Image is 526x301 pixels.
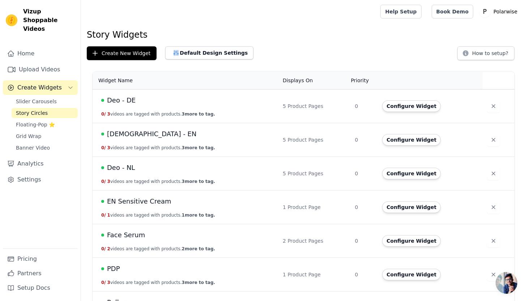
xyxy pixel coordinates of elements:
span: Live Published [101,99,104,102]
span: 0 / [101,179,106,184]
span: 2 [107,246,110,251]
a: Grid Wrap [12,131,78,141]
span: 3 [107,280,110,285]
button: Configure Widget [382,168,441,179]
a: Analytics [3,156,78,171]
button: Delete widget [487,201,500,214]
span: 3 [107,112,110,117]
span: Live Published [101,166,104,169]
button: Configure Widget [382,100,441,112]
td: 0 [350,258,378,292]
td: 0 [350,157,378,191]
span: 3 [107,145,110,150]
button: Create New Widget [87,46,157,60]
td: 0 [350,123,378,157]
a: Floating-Pop ⭐ [12,120,78,130]
button: 0/ 3videos are tagged with products.3more to tag. [101,179,215,184]
span: 3 more to tag. [182,179,215,184]
a: How to setup? [457,51,514,58]
td: 0 [350,191,378,224]
div: 1 Product Page [283,204,346,211]
td: 0 [350,224,378,258]
div: 5 Product Pages [283,103,346,110]
a: Slider Carousels [12,96,78,106]
span: Live Published [101,267,104,270]
span: 0 / [101,112,106,117]
span: Live Published [101,133,104,135]
span: Slider Carousels [16,98,57,105]
button: Create Widgets [3,80,78,95]
span: Face Serum [107,230,145,240]
button: How to setup? [457,46,514,60]
span: 3 [107,179,110,184]
span: Grid Wrap [16,133,41,140]
span: 0 / [101,246,106,251]
span: 3 more to tag. [182,112,215,117]
a: Setup Docs [3,281,78,295]
th: Priority [350,72,378,89]
button: Configure Widget [382,269,441,280]
button: Delete widget [487,234,500,247]
span: PDP [107,264,120,274]
a: Pricing [3,252,78,266]
button: 0/ 3videos are tagged with products.3more to tag. [101,111,215,117]
button: P Polarwise [479,5,520,18]
span: Story Circles [16,109,48,117]
button: Default Design Settings [165,46,253,59]
a: Home [3,46,78,61]
button: 0/ 3videos are tagged with products.3more to tag. [101,280,215,285]
span: Deo - NL [107,163,135,173]
th: Displays On [278,72,350,89]
span: [DEMOGRAPHIC_DATA] - EN [107,129,196,139]
span: EN Sensitive Cream [107,196,171,206]
div: 5 Product Pages [283,170,346,177]
a: Book Demo [432,5,473,18]
button: 0/ 2videos are tagged with products.2more to tag. [101,246,215,252]
button: Configure Widget [382,201,441,213]
span: Live Published [101,200,104,203]
span: Banner Video [16,144,50,151]
span: 1 more to tag. [182,213,215,218]
a: Partners [3,266,78,281]
p: Polarwise [491,5,520,18]
span: 3 more to tag. [182,280,215,285]
button: 0/ 3videos are tagged with products.3more to tag. [101,145,215,151]
img: Vizup [6,14,17,26]
span: 1 [107,213,110,218]
text: P [483,8,487,15]
div: 1 Product Page [283,271,346,278]
span: 0 / [101,280,106,285]
a: Settings [3,172,78,187]
th: Widget Name [93,72,278,89]
span: Deo - DE [107,95,136,105]
a: Help Setup [380,5,421,18]
a: Banner Video [12,143,78,153]
div: 5 Product Pages [283,136,346,143]
span: Vizup Shoppable Videos [23,7,75,33]
span: 2 more to tag. [182,246,215,251]
span: 0 / [101,213,106,218]
h1: Story Widgets [87,29,520,41]
span: 3 more to tag. [182,145,215,150]
button: Delete widget [487,167,500,180]
span: Live Published [101,234,104,237]
span: Floating-Pop ⭐ [16,121,55,128]
a: Story Circles [12,108,78,118]
div: 2 Product Pages [283,237,346,244]
button: 0/ 1videos are tagged with products.1more to tag. [101,212,215,218]
button: Configure Widget [382,235,441,247]
button: Delete widget [487,268,500,281]
span: Create Widgets [17,83,62,92]
button: Delete widget [487,100,500,113]
button: Configure Widget [382,134,441,146]
td: 0 [350,89,378,123]
span: 0 / [101,145,106,150]
button: Delete widget [487,133,500,146]
a: Upload Videos [3,62,78,77]
a: Open de chat [496,272,517,294]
